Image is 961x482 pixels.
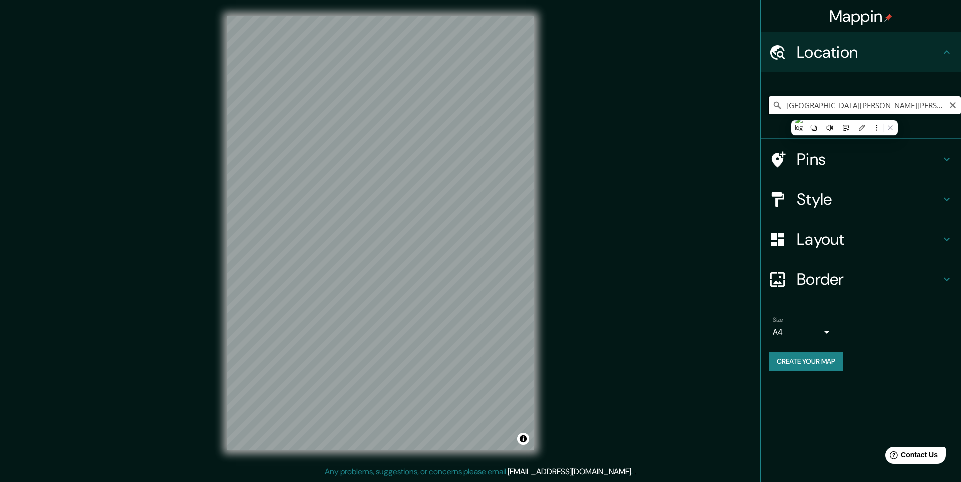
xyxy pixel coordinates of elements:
[797,42,941,62] h4: Location
[634,466,636,478] div: .
[797,269,941,289] h4: Border
[761,219,961,259] div: Layout
[761,259,961,299] div: Border
[884,14,892,22] img: pin-icon.png
[773,316,783,324] label: Size
[769,352,843,371] button: Create your map
[227,16,534,450] canvas: Map
[508,466,631,477] a: [EMAIL_ADDRESS][DOMAIN_NAME]
[797,189,941,209] h4: Style
[761,32,961,72] div: Location
[797,149,941,169] h4: Pins
[829,6,893,26] h4: Mappin
[769,96,961,114] input: Pick your city or area
[773,324,833,340] div: A4
[517,433,529,445] button: Toggle attribution
[325,466,633,478] p: Any problems, suggestions, or concerns please email .
[633,466,634,478] div: .
[761,179,961,219] div: Style
[949,100,957,109] button: Clear
[872,443,950,471] iframe: Help widget launcher
[797,229,941,249] h4: Layout
[761,139,961,179] div: Pins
